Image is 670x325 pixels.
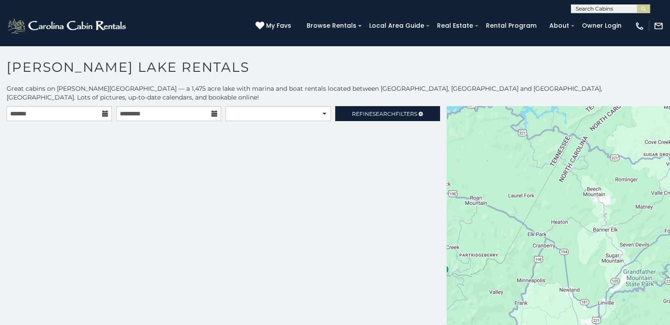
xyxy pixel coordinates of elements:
span: Refine Filters [352,111,417,117]
a: Browse Rentals [302,19,361,33]
a: RefineSearchFilters [335,106,440,121]
span: Search [373,111,396,117]
img: mail-regular-white.png [654,21,663,31]
a: Rental Program [481,19,541,33]
a: About [545,19,574,33]
a: Real Estate [433,19,478,33]
a: Owner Login [577,19,626,33]
span: My Favs [266,21,291,30]
img: phone-regular-white.png [635,21,644,31]
img: White-1-2.png [7,17,129,35]
a: My Favs [255,21,293,31]
a: Local Area Guide [365,19,429,33]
